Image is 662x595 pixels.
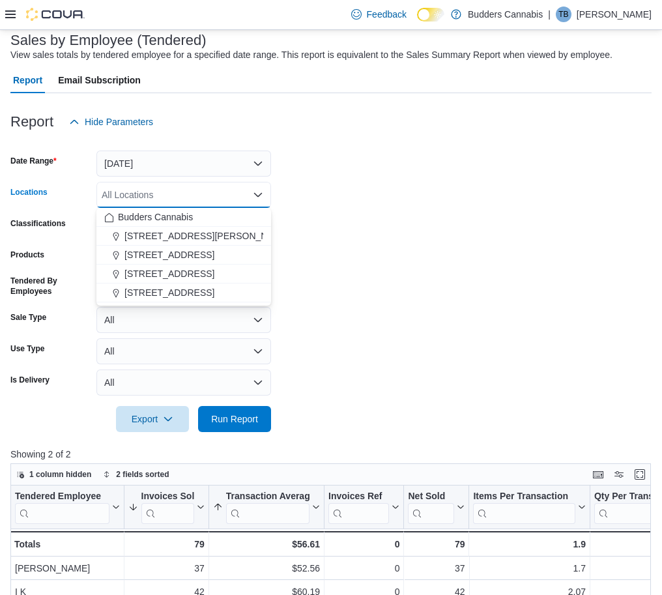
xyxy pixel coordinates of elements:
div: Totals [14,536,120,552]
div: Invoices Sold [141,490,194,523]
span: [STREET_ADDRESS][PERSON_NAME] [124,229,290,242]
div: Invoices Sold [141,490,194,502]
span: 2 fields sorted [116,469,169,480]
button: All [96,307,271,333]
button: Transaction Average [213,490,320,523]
span: Run Report [211,413,258,426]
span: Feedback [367,8,407,21]
p: | [548,7,551,22]
a: Feedback [346,1,412,27]
div: Choose from the following options [96,208,271,302]
label: Locations [10,187,48,197]
button: Items Per Transaction [473,490,586,523]
button: Export [116,406,189,432]
div: $56.61 [213,536,320,552]
button: [STREET_ADDRESS][PERSON_NAME] [96,227,271,246]
span: Report [13,67,42,93]
span: TB [558,7,568,22]
button: Tendered Employee [15,490,120,523]
span: Hide Parameters [85,115,153,128]
button: [DATE] [96,151,271,177]
div: View sales totals by tendered employee for a specified date range. This report is equivalent to t... [10,48,612,62]
img: Cova [26,8,85,21]
button: [STREET_ADDRESS] [96,246,271,265]
button: Close list of options [253,190,263,200]
div: Tendered Employee [15,490,109,502]
button: Hide Parameters [64,109,158,135]
div: 37 [128,560,205,576]
div: 1.9 [473,536,586,552]
button: All [96,338,271,364]
div: Transaction Average [226,490,309,523]
div: Invoices Ref [328,490,389,523]
button: [STREET_ADDRESS] [96,265,271,283]
p: Budders Cannabis [468,7,543,22]
button: 1 column hidden [11,467,96,482]
label: Classifications [10,218,66,229]
div: Invoices Ref [328,490,389,502]
span: [STREET_ADDRESS] [124,267,214,280]
span: Budders Cannabis [118,210,193,224]
button: All [96,370,271,396]
span: 1 column hidden [29,469,91,480]
div: 0 [328,560,399,576]
div: Items Per Transaction [473,490,575,502]
button: Net Sold [408,490,465,523]
div: 0 [328,536,399,552]
button: Enter fullscreen [632,467,648,482]
label: Tendered By Employees [10,276,91,297]
button: Invoices Sold [128,490,205,523]
label: Use Type [10,343,44,354]
div: $52.56 [213,560,320,576]
label: Date Range [10,156,57,166]
div: Net Sold [408,490,454,523]
button: Keyboard shortcuts [590,467,606,482]
h3: Report [10,114,53,130]
p: [PERSON_NAME] [577,7,652,22]
div: Trevor Bell [556,7,571,22]
span: [STREET_ADDRESS] [124,286,214,299]
div: 37 [409,560,465,576]
button: 2 fields sorted [98,467,174,482]
button: [STREET_ADDRESS] [96,283,271,302]
button: Invoices Ref [328,490,399,523]
span: Email Subscription [58,67,141,93]
label: Is Delivery [10,375,50,385]
button: Display options [611,467,627,482]
span: Export [124,406,181,432]
h3: Sales by Employee (Tendered) [10,33,207,48]
div: Net Sold [408,490,454,502]
button: Budders Cannabis [96,208,271,227]
div: 1.7 [474,560,586,576]
label: Products [10,250,44,260]
div: 79 [408,536,465,552]
div: [PERSON_NAME] [15,560,120,576]
div: Items Per Transaction [473,490,575,523]
div: Transaction Average [226,490,309,502]
div: 79 [128,536,205,552]
label: Sale Type [10,312,46,323]
button: Run Report [198,406,271,432]
div: Tendered Employee [15,490,109,523]
p: Showing 2 of 2 [10,448,657,461]
input: Dark Mode [417,8,444,22]
span: [STREET_ADDRESS] [124,248,214,261]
